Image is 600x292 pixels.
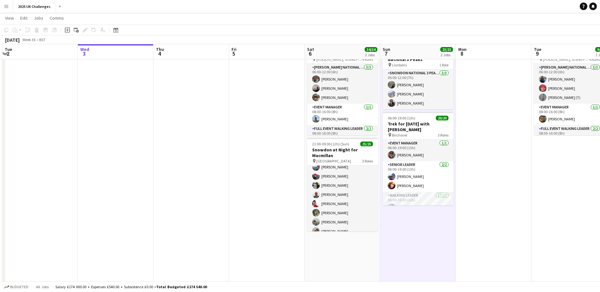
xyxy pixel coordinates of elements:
[392,133,407,137] span: Birchover
[307,64,378,104] app-card-role: [PERSON_NAME] National 3 Peaks Walking Leader3/306:00-12:00 (6h)[PERSON_NAME][PERSON_NAME][PERSON...
[362,159,373,163] span: 3 Roles
[383,140,454,161] app-card-role: Event Manager1/106:00-19:00 (13h)[PERSON_NAME]
[383,112,454,205] app-job-card: 06:00-19:00 (13h)20/20Trek for [DATE] with [PERSON_NAME] Birchover3 RolesEvent Manager1/106:00-19...
[383,46,390,52] span: Sun
[55,284,207,289] div: Salary £174 000.00 + Expenses £540.00 + Subsistence £0.00 =
[312,142,349,146] span: 21:00-09:00 (12h) (Sun)
[47,14,66,22] a: Comms
[35,284,50,289] span: All jobs
[39,37,46,42] div: BST
[382,50,390,57] span: 7
[156,284,207,289] span: Total Budgeted £174 540.00
[436,116,448,120] span: 20/20
[20,15,28,21] span: Edit
[5,46,12,52] span: Tue
[79,50,89,57] span: 3
[10,285,28,289] span: Budgeted
[383,70,454,109] app-card-role: Snowdon National 3 Peaks Walking Leader3/305:00-12:00 (7h)[PERSON_NAME][PERSON_NAME][PERSON_NAME]
[441,52,453,57] div: 2 Jobs
[3,283,29,290] button: Budgeted
[534,46,541,52] span: Tue
[307,46,314,52] span: Sat
[533,50,541,57] span: 9
[438,133,448,137] span: 3 Roles
[232,46,237,52] span: Fri
[307,104,378,125] app-card-role: Event Manager1/108:00-16:00 (8h)[PERSON_NAME]
[307,138,378,231] app-job-card: 21:00-09:00 (12h) (Sun)25/25Snowdon at Night for Macmillan [GEOGRAPHIC_DATA]3 Roles[PERSON_NAME]W...
[155,50,164,57] span: 4
[439,63,448,67] span: 1 Role
[231,50,237,57] span: 5
[457,50,467,57] span: 8
[458,46,467,52] span: Mon
[3,14,16,22] a: View
[383,42,454,109] app-job-card: 05:00-12:00 (7h)3/3Snowdon Local leaders - National 3 Peaks Llanberis1 RoleSnowdon National 3 Pea...
[4,50,12,57] span: 2
[388,116,415,120] span: 06:00-19:00 (13h)
[34,15,43,21] span: Jobs
[13,0,56,13] button: 2025 UK Challenges
[5,37,20,43] div: [DATE]
[156,46,164,52] span: Thu
[80,46,89,52] span: Wed
[365,52,377,57] div: 2 Jobs
[21,37,37,42] span: Week 36
[307,42,378,135] app-job-card: 06:00-00:00 (18h) (Sun)9/9National 3 Peaks [PERSON_NAME], Scafell Pike and Snowdon4 Roles[PERSON_...
[383,161,454,192] app-card-role: Senior Leader2/206:00-19:00 (13h)[PERSON_NAME][PERSON_NAME]
[306,50,314,57] span: 6
[18,14,30,22] a: Edit
[440,47,453,52] span: 23/23
[307,147,378,158] h3: Snowdon at Night for Macmillan
[31,14,46,22] a: Jobs
[316,159,351,163] span: [GEOGRAPHIC_DATA]
[50,15,64,21] span: Comms
[365,47,377,52] span: 34/34
[383,121,454,132] h3: Trek for [DATE] with [PERSON_NAME]
[392,63,407,67] span: Llanberis
[307,125,378,158] app-card-role: Full Event Walking Leader2/208:00-16:00 (8h)
[360,142,373,146] span: 25/25
[5,15,14,21] span: View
